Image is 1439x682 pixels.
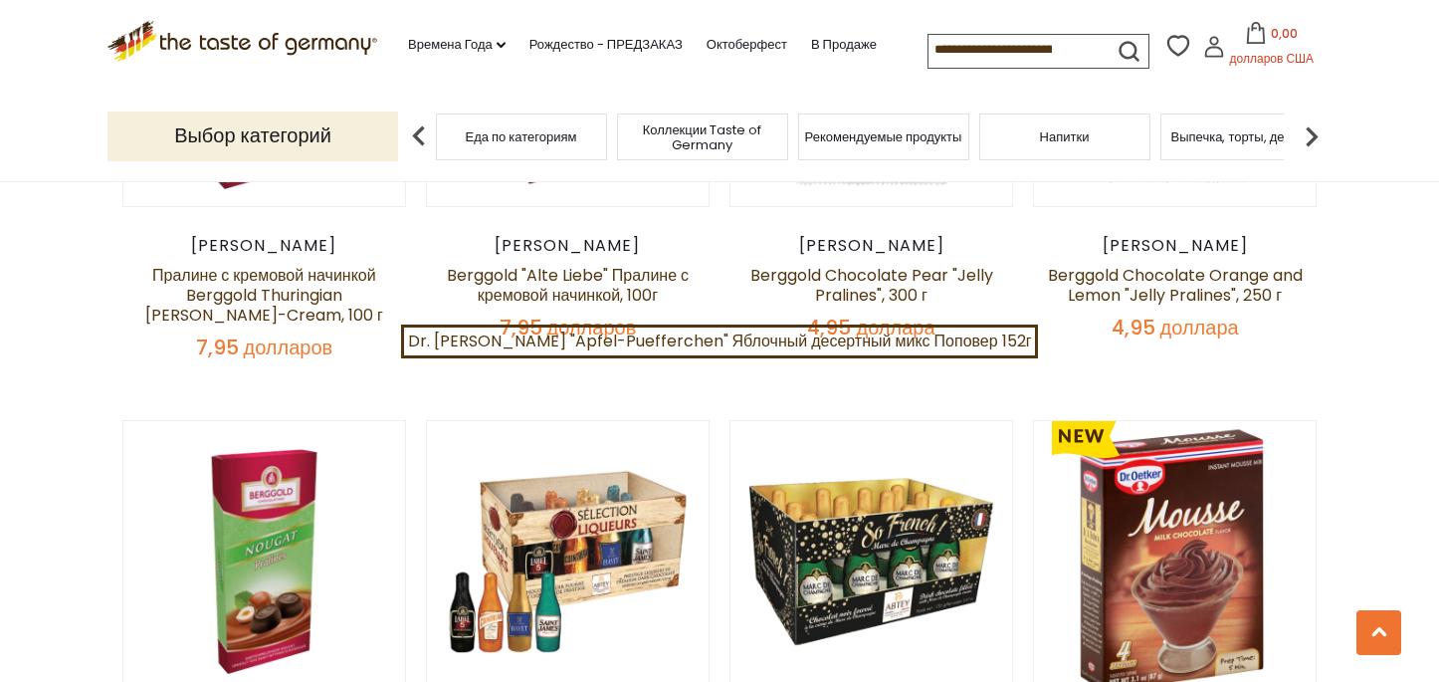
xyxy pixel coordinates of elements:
a: Времена года [408,34,506,56]
font: [PERSON_NAME] [799,234,944,257]
a: Berggold Chocolate Orange and Lemon "Jelly Pralines", 250 г [1048,264,1303,307]
font: Напитки [1040,127,1090,146]
font: 7,95 долларов [500,314,637,341]
img: предыдущая стрелка [399,116,439,156]
a: Напитки [1040,129,1090,144]
a: Еда по категориям [466,129,577,144]
a: Рекомендуемые продукты [805,129,962,144]
button: 0,00 долларов США [1229,22,1314,77]
a: Пралине с кремовой начинкой Berggold Thuringian [PERSON_NAME]-Cream, 100 г [145,264,383,327]
a: Berggold Chocolate Pear "Jelly Pralines", 300 г [750,264,993,307]
font: Октоберфест [707,35,787,54]
font: Рекомендуемые продукты [805,127,962,146]
a: Dr. [PERSON_NAME] "Apfel-Puefferchen" Яблочный десертный микс Поповер 152г [401,325,1039,358]
img: следующая стрелка [1292,116,1332,156]
font: Dr. [PERSON_NAME] "Apfel-Puefferchen" Яблочный десертный микс Поповер 152г [408,330,1032,352]
font: [PERSON_NAME] [495,234,640,257]
font: 4,95 доллара [1112,314,1239,341]
font: Коллекции Taste of Germany [643,120,762,154]
font: 4,95 доллара [807,314,934,341]
a: Berggold "Alte Liebe" Пралине с кремовой начинкой, 100г [447,264,689,307]
font: [PERSON_NAME] [191,234,336,257]
font: [PERSON_NAME] [1103,234,1248,257]
font: 0,00 долларов США [1230,25,1314,67]
font: Выпечка, торты, десерты [1171,127,1321,146]
font: Рождество - ПРЕДЗАКАЗ [529,35,683,54]
a: В продаже [811,34,877,56]
a: Октоберфест [707,34,787,56]
a: Выпечка, торты, десерты [1171,129,1321,144]
font: Еда по категориям [466,127,577,146]
a: Рождество - ПРЕДЗАКАЗ [529,34,683,56]
font: Времена года [408,35,493,54]
a: Коллекции Taste of Germany [623,122,782,152]
font: В продаже [811,35,877,54]
font: Выбор категорий [174,121,331,149]
font: 7,95 долларов [196,334,333,361]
